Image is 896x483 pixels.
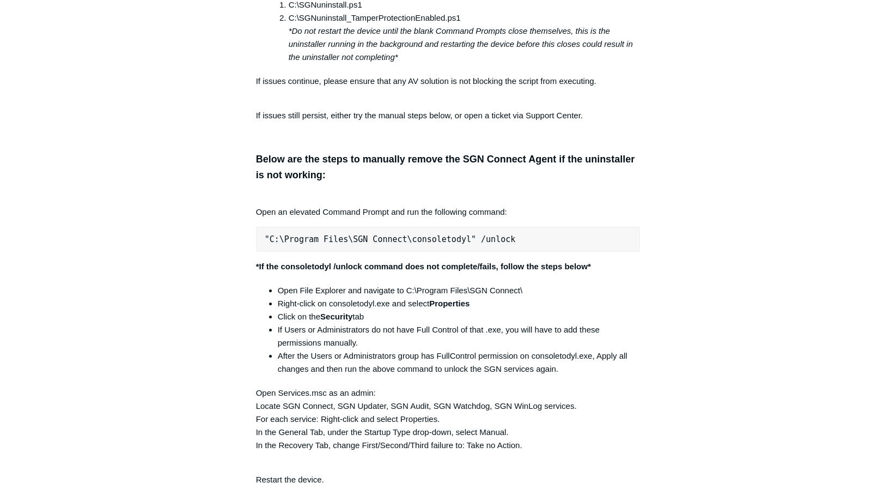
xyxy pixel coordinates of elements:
[429,299,470,308] strong: Properties
[320,312,352,321] strong: Security
[256,387,641,452] p: Open Services.msc as an admin: Locate SGN Connect, SGN Updater, SGN Audit, SGN Watchdog, SGN WinL...
[256,262,591,271] strong: *If the consoletodyl /unlock command does not complete/fails, follow the steps below*
[256,227,641,252] pre: "C:\Program Files\SGN Connect\consoletodyl" /unlock
[278,297,641,310] li: Right-click on consoletodyl.exe and select
[289,26,633,62] em: *Do not restart the device until the blank Command Prompts close themselves, this is the uninstal...
[278,284,641,297] li: Open File Explorer and navigate to C:\Program Files\SGN Connect\
[256,75,641,101] p: If issues continue, please ensure that any AV solution is not blocking the script from executing.
[278,349,641,376] li: After the Users or Administrators group has FullControl permission on consoletodyl.exe, Apply all...
[289,11,641,64] li: C:\SGNuninstall_TamperProtectionEnabled.ps1
[278,323,641,349] li: If Users or Administrators do not have Full Control of that .exe, you will have to add these perm...
[256,109,641,122] p: If issues still persist, either try the manual steps below, or open a ticket via Support Center.
[256,152,641,183] h3: Below are the steps to manually remove the SGN Connect Agent if the uninstaller is not working:
[256,192,641,219] p: Open an elevated Command Prompt and run the following command:
[278,310,641,323] li: Click on the tab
